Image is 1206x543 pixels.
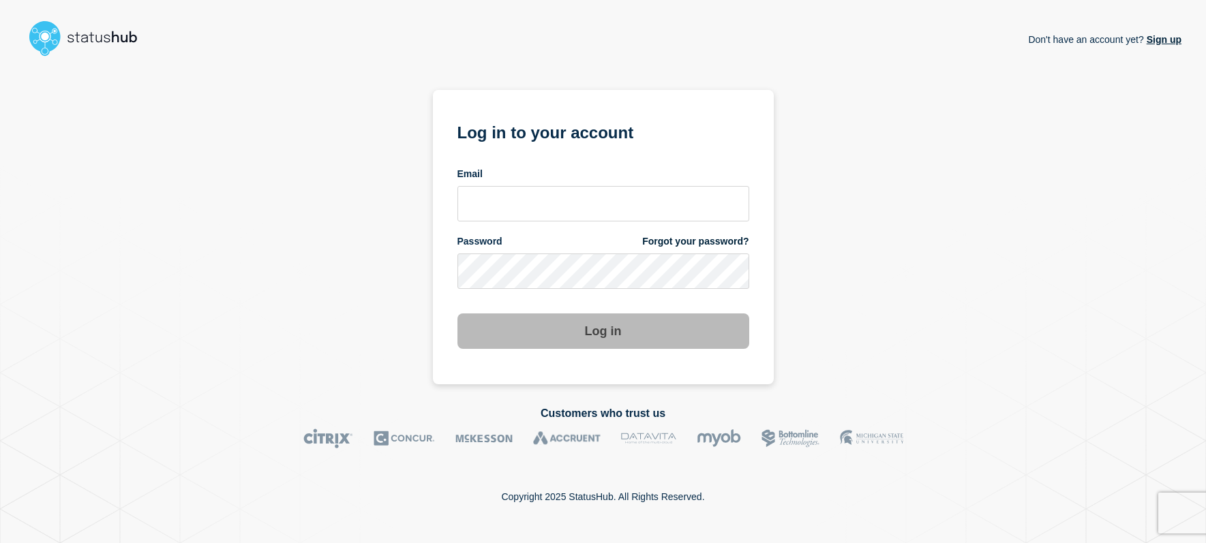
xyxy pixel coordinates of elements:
input: password input [457,253,749,289]
h1: Log in to your account [457,119,749,144]
p: Don't have an account yet? [1028,23,1181,56]
span: Password [457,235,502,248]
img: Citrix logo [303,429,353,448]
a: Sign up [1144,34,1181,45]
h2: Customers who trust us [25,407,1181,420]
img: StatusHub logo [25,16,154,60]
img: Accruent logo [533,429,601,448]
button: Log in [457,313,749,349]
img: McKesson logo [455,429,513,448]
img: myob logo [697,429,741,448]
a: Forgot your password? [642,235,749,248]
input: email input [457,186,749,221]
p: Copyright 2025 StatusHub. All Rights Reserved. [501,491,704,502]
img: Concur logo [374,429,435,448]
img: Bottomline logo [762,429,819,448]
span: Email [457,168,483,181]
img: MSU logo [840,429,903,448]
img: DataVita logo [621,429,676,448]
